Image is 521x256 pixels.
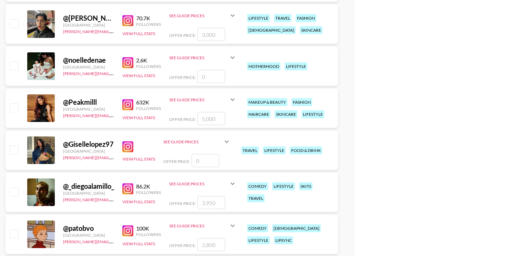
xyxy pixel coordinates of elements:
div: See Guide Prices [169,13,228,18]
div: See Guide Prices [169,223,228,228]
img: Instagram [122,141,133,152]
div: See Guide Prices [169,49,237,66]
a: [PERSON_NAME][EMAIL_ADDRESS][DOMAIN_NAME] [63,112,165,118]
div: Followers [136,64,161,69]
div: @ _diegoalamillo_ [63,182,114,191]
button: View Full Stats [122,199,155,204]
div: 86.2K [136,183,161,190]
div: [GEOGRAPHIC_DATA] [63,22,114,28]
div: haircare [247,110,270,118]
div: 100K [136,225,161,232]
div: travel [241,146,259,154]
div: makeup & beauty [247,98,287,106]
div: [GEOGRAPHIC_DATA] [63,149,114,154]
input: 3,000 [197,28,225,41]
div: Followers [136,22,161,27]
div: See Guide Prices [169,7,237,24]
div: Followers [136,190,161,195]
button: View Full Stats [122,31,155,36]
div: fashion [292,98,312,106]
div: food & drink [290,146,322,154]
div: fashion [296,14,316,22]
div: See Guide Prices [169,97,228,102]
div: [GEOGRAPHIC_DATA] [63,64,114,70]
img: Instagram [122,15,133,26]
a: [PERSON_NAME][EMAIL_ADDRESS][DOMAIN_NAME] [63,238,165,244]
div: comedy [247,224,268,232]
button: View Full Stats [122,115,155,120]
div: lipsync [274,236,293,244]
div: lifestyle [263,146,286,154]
div: skincare [275,110,297,118]
div: [GEOGRAPHIC_DATA] [63,106,114,112]
button: View Full Stats [122,73,155,78]
div: 2.6K [136,57,161,64]
div: motherhood [247,62,280,70]
div: See Guide Prices [169,181,228,186]
div: See Guide Prices [169,55,228,60]
img: Instagram [122,57,133,68]
div: comedy [247,182,268,190]
div: Followers [136,106,161,111]
div: lifestyle [247,14,270,22]
div: See Guide Prices [163,139,223,144]
div: travel [247,194,265,202]
a: [PERSON_NAME][EMAIL_ADDRESS][DOMAIN_NAME] [63,196,165,202]
div: lifestyle [247,236,270,244]
div: Followers [136,232,161,237]
input: 0 [192,154,219,167]
div: @ Peakmilll [63,98,114,106]
div: See Guide Prices [169,217,237,234]
div: travel [274,14,292,22]
button: View Full Stats [122,241,155,246]
div: lifestyle [272,182,295,190]
a: [PERSON_NAME][EMAIL_ADDRESS][DOMAIN_NAME] [63,70,165,76]
div: lifestyle [302,110,324,118]
div: [DEMOGRAPHIC_DATA] [247,26,296,34]
img: Instagram [122,183,133,194]
img: Instagram [122,225,133,236]
span: Offer Price: [169,201,196,206]
div: @ [PERSON_NAME].terann [63,14,114,22]
input: 3,950 [197,196,225,209]
div: See Guide Prices [169,91,237,108]
div: See Guide Prices [163,133,231,150]
span: Offer Price: [163,159,190,164]
a: [PERSON_NAME][EMAIL_ADDRESS][DOMAIN_NAME] [63,28,165,34]
img: Instagram [122,99,133,110]
div: [GEOGRAPHIC_DATA] [63,191,114,196]
span: Offer Price: [169,33,196,38]
div: @ patobvo [63,224,114,233]
div: [GEOGRAPHIC_DATA] [63,233,114,238]
span: Offer Price: [169,243,196,248]
span: Offer Price: [169,75,196,80]
span: Offer Price: [169,117,196,122]
div: skincare [300,26,323,34]
input: 0 [197,70,225,83]
div: 632K [136,99,161,106]
div: 70.7K [136,15,161,22]
div: [DEMOGRAPHIC_DATA] [272,224,321,232]
div: See Guide Prices [169,175,237,192]
div: @ noelledenae [63,56,114,64]
input: 5,000 [197,112,225,125]
div: @ Gisellelopez97 [63,140,114,149]
div: skits [299,182,313,190]
div: lifestyle [285,62,307,70]
button: View Full Stats [122,156,155,162]
input: 2,800 [197,238,225,251]
a: [PERSON_NAME][EMAIL_ADDRESS][DOMAIN_NAME] [63,154,165,160]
